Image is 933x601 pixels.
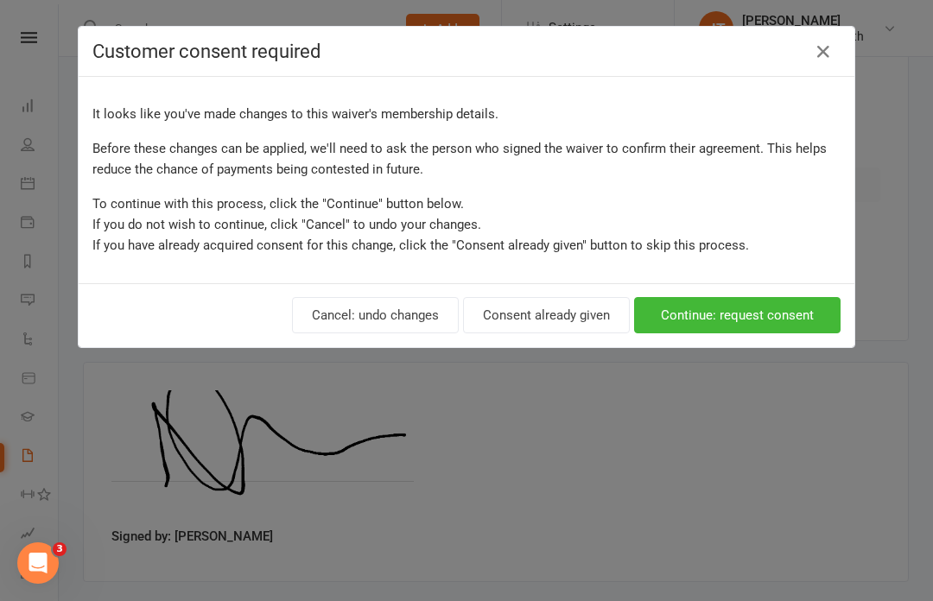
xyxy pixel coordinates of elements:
[92,104,841,124] p: It looks like you've made changes to this waiver's membership details.
[634,297,841,333] button: Continue: request consent
[92,193,841,256] p: To continue with this process, click the "Continue" button below. If you do not wish to continue,...
[292,297,459,333] button: Cancel: undo changes
[809,38,837,66] button: Close
[53,542,67,556] span: 3
[92,41,321,62] span: Customer consent required
[17,542,59,584] iframe: Intercom live chat
[92,237,749,253] span: If you have already acquired consent for this change, click the "Consent already given" button to...
[92,138,841,180] p: Before these changes can be applied, we'll need to ask the person who signed the waiver to confir...
[463,297,630,333] button: Consent already given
